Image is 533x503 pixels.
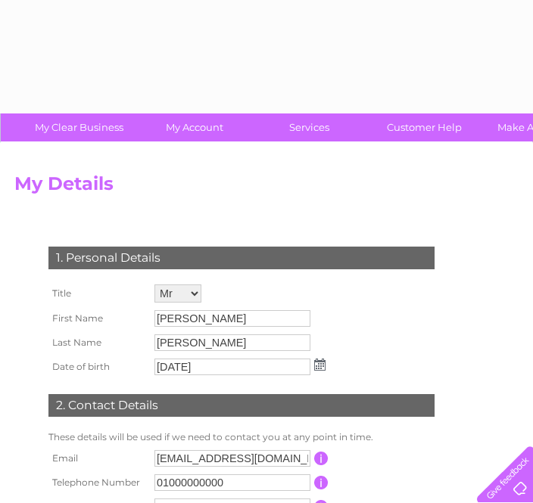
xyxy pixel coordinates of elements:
th: First Name [45,306,151,331]
th: Email [45,446,151,470]
a: Customer Help [362,113,487,141]
a: My Clear Business [17,113,142,141]
input: Information [314,452,329,465]
div: 1. Personal Details [48,247,435,269]
a: Services [247,113,372,141]
th: Telephone Number [45,470,151,495]
img: ... [314,359,326,371]
input: Information [314,476,329,489]
th: Date of birth [45,355,151,379]
a: My Account [132,113,257,141]
td: These details will be used if we need to contact you at any point in time. [45,428,438,446]
th: Title [45,281,151,306]
th: Last Name [45,331,151,355]
div: 2. Contact Details [48,394,435,417]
